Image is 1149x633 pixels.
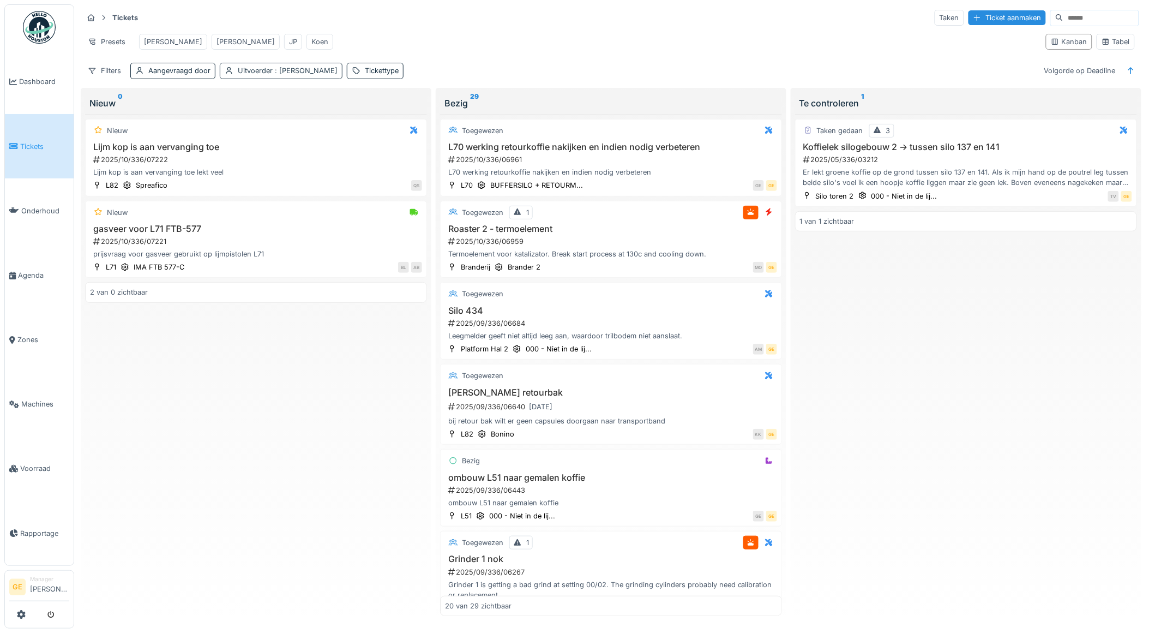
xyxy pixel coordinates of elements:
[529,402,552,412] div: [DATE]
[90,142,422,152] h3: Lijm kop is aan vervanging toe
[289,37,297,47] div: JP
[1108,191,1119,202] div: TV
[21,206,69,216] span: Onderhoud
[766,180,777,191] div: GE
[445,580,777,600] div: Grinder 1 is getting a bad grind at setting 00/02. The grinding cylinders probably need calibrati...
[118,97,123,110] sup: 0
[447,236,777,247] div: 2025/10/336/06959
[462,456,480,466] div: Bezig
[753,511,764,522] div: GE
[5,437,74,501] a: Voorraad
[447,485,777,495] div: 2025/09/336/06443
[23,11,56,44] img: Badge_color-CXgf-gQk.svg
[90,167,422,177] div: Lijm kop is aan vervanging toe lekt veel
[365,65,399,76] div: Tickettype
[5,501,74,565] a: Rapportage
[817,126,863,136] div: Taken gedaan
[526,207,529,218] div: 1
[766,262,777,273] div: GE
[461,262,490,272] div: Branderij
[462,289,503,299] div: Toegewezen
[800,167,1132,188] div: Er lekt groene koffie op de grond tussen silo 137 en 141. Als ik mijn hand op de poutrel leg tuss...
[5,372,74,437] a: Machines
[5,114,74,178] a: Tickets
[311,37,328,47] div: Koen
[445,473,777,483] h3: ombouw L51 naar gemalen koffie
[968,10,1046,25] div: Ticket aanmaken
[445,554,777,564] h3: Grinder 1 nok
[17,335,69,345] span: Zones
[871,191,937,201] div: 000 - Niet in de lij...
[799,97,1133,110] div: Te controleren
[802,154,1132,165] div: 2025/05/336/03212
[148,65,210,76] div: Aangevraagd door
[90,287,148,297] div: 2 van 0 zichtbaar
[5,243,74,307] a: Agenda
[461,429,473,439] div: L82
[9,579,26,595] li: GE
[753,262,764,273] div: MO
[445,167,777,177] div: L70 werking retourkoffie nakijken en indien nodig verbeteren
[107,207,128,218] div: Nieuw
[461,344,508,354] div: Platform Hal 2
[411,262,422,273] div: AB
[92,236,422,247] div: 2025/10/336/07221
[800,216,855,226] div: 1 van 1 zichtbaar
[462,538,503,548] div: Toegewezen
[462,371,503,381] div: Toegewezen
[445,331,777,341] div: Leegmelder geeft niet altijd leeg aan, waardoor trilbodem niet aanslaat.
[9,575,69,601] a: GE Manager[PERSON_NAME]
[5,50,74,114] a: Dashboard
[526,344,592,354] div: 000 - Niet in de lij...
[862,97,864,110] sup: 1
[83,63,126,79] div: Filters
[92,154,422,165] div: 2025/10/336/07222
[462,126,503,136] div: Toegewezen
[800,142,1132,152] h3: Koffielek silogebouw 2 -> tussen silo 137 en 141
[18,270,69,280] span: Agenda
[136,180,167,190] div: Spreafico
[489,511,555,521] div: 000 - Niet in de lij...
[134,262,184,272] div: IMA FTB 577-C
[753,429,764,440] div: KK
[144,37,202,47] div: [PERSON_NAME]
[90,249,422,259] div: prijsvraag voor gasveer gebruikt op lijmpistolen L71
[766,511,777,522] div: GE
[1039,63,1121,79] div: Volgorde op Deadline
[216,37,275,47] div: [PERSON_NAME]
[753,180,764,191] div: GE
[444,97,778,110] div: Bezig
[106,262,116,272] div: L71
[5,178,74,243] a: Onderhoud
[1051,37,1087,47] div: Kanban
[30,575,69,583] div: Manager
[461,511,472,521] div: L51
[1102,37,1130,47] div: Tabel
[766,344,777,355] div: GE
[816,191,854,201] div: Silo toren 2
[526,538,529,548] div: 1
[508,262,540,272] div: Brander 2
[1121,191,1132,202] div: GE
[447,154,777,165] div: 2025/10/336/06961
[491,429,514,439] div: Bonino
[461,180,473,190] div: L70
[462,207,503,218] div: Toegewezen
[935,10,964,26] div: Taken
[445,306,777,316] h3: Silo 434
[886,126,891,136] div: 3
[20,528,69,539] span: Rapportage
[490,180,583,190] div: BUFFERSILO + RETOURM...
[766,429,777,440] div: GE
[108,13,142,23] strong: Tickets
[273,67,338,75] span: : [PERSON_NAME]
[21,399,69,409] span: Machines
[447,318,777,329] div: 2025/09/336/06684
[411,180,422,191] div: QS
[445,416,777,426] div: bij retour bak wilt er geen capsules doorgaan naar transportband
[398,262,409,273] div: BL
[89,97,423,110] div: Nieuw
[753,344,764,355] div: AM
[30,575,69,599] li: [PERSON_NAME]
[445,387,777,398] h3: [PERSON_NAME] retourbak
